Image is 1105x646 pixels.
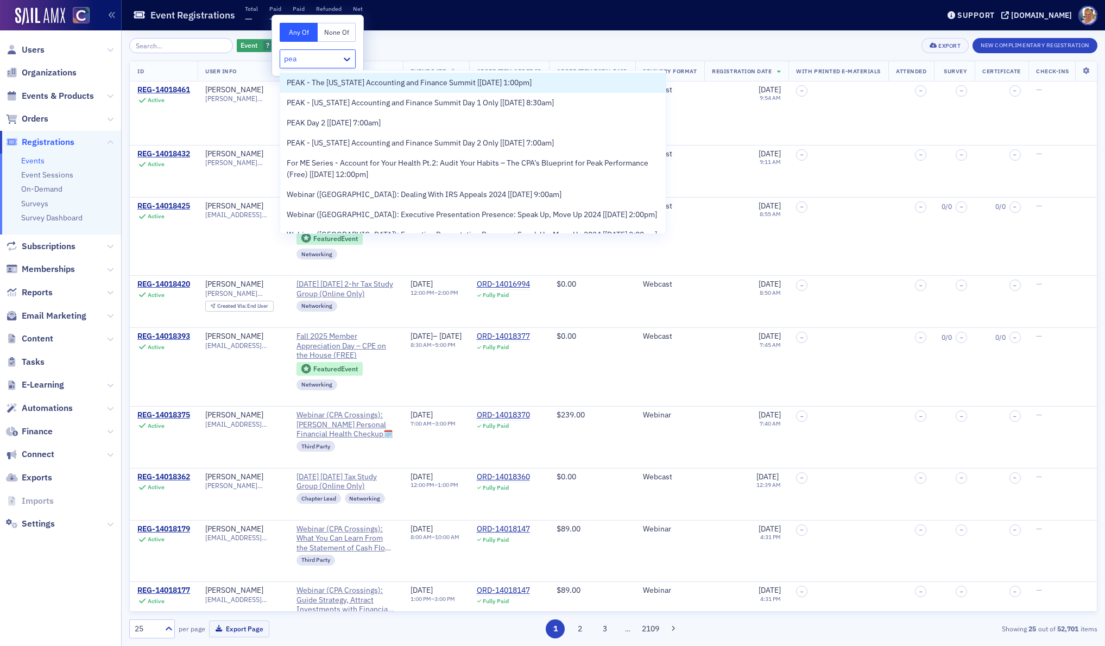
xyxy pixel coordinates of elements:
[995,202,1006,211] span: 0 / 0
[205,201,263,211] div: [PERSON_NAME]
[65,7,90,26] a: View Homepage
[137,410,190,420] div: REG-14018375
[759,201,781,211] span: [DATE]
[287,137,554,149] span: PEAK - [US_STATE] Accounting and Finance Summit Day 2 Only [[DATE] 7:00am]
[800,282,804,289] span: –
[148,97,165,104] div: Active
[205,586,263,596] div: [PERSON_NAME]
[557,585,580,595] span: $89.00
[293,5,305,12] p: Paid
[150,9,235,22] h1: Event Registrations
[22,263,75,275] span: Memberships
[205,596,281,604] span: [EMAIL_ADDRESS][DOMAIN_NAME]
[435,420,456,427] time: 3:00 PM
[1036,279,1042,289] span: —
[205,85,263,95] a: [PERSON_NAME]
[22,113,48,125] span: Orders
[287,229,657,240] span: Webinar ([GEOGRAPHIC_DATA]): Executive Presentation Presence: Speak Up, Move Up 2024 [[DATE] 2:00pm]
[205,410,263,420] a: [PERSON_NAME]
[919,204,923,210] span: –
[557,410,585,420] span: $239.00
[296,441,335,452] div: Third Party
[1001,11,1076,19] button: [DOMAIN_NAME]
[280,23,318,42] button: Any Of
[483,484,509,491] div: Fully Paid
[483,536,509,543] div: Fully Paid
[1036,585,1042,595] span: —
[148,292,165,299] div: Active
[287,189,561,200] span: Webinar ([GEOGRAPHIC_DATA]): Dealing With IRS Appeals 2024 [[DATE] 9:00am]
[756,472,779,482] span: [DATE]
[6,310,86,322] a: Email Marketing
[205,472,263,482] a: [PERSON_NAME]
[22,426,53,438] span: Finance
[1013,87,1016,94] span: –
[287,117,381,129] span: PEAK Day 2 [[DATE] 7:00am]
[759,585,781,595] span: [DATE]
[269,12,277,25] span: —
[760,595,781,603] time: 4:31 PM
[944,67,967,75] span: Survey
[287,77,532,88] span: PEAK - The [US_STATE] Accounting and Finance Summit [[DATE] 1:00pm]
[919,588,923,595] span: –
[800,334,804,341] span: –
[205,280,263,289] a: [PERSON_NAME]
[919,87,923,94] span: –
[1013,334,1016,341] span: –
[411,341,432,349] time: 8:30 AM
[296,249,337,259] div: Networking
[22,240,75,252] span: Subscriptions
[1036,85,1042,94] span: —
[296,586,395,615] span: Webinar (CPA Crossings): Guide Strategy, Attract Investments with Financial Forecasts🗓️
[318,23,356,42] button: None Of
[759,85,781,94] span: [DATE]
[411,332,462,341] div: –
[1013,527,1016,533] span: –
[6,402,73,414] a: Automations
[477,410,530,420] a: ORD-14018370
[557,331,576,341] span: $0.00
[557,279,576,289] span: $0.00
[148,484,165,491] div: Active
[800,527,804,533] span: –
[477,280,530,289] a: ORD-14016994
[643,85,697,95] div: Webcast
[15,8,65,25] a: SailAMX
[643,201,697,211] div: Webcast
[205,482,281,490] span: [PERSON_NAME][EMAIL_ADDRESS][DOMAIN_NAME]
[919,413,923,420] span: –
[296,332,395,360] span: Fall 2025 Member Appreciation Day – CPE on the House (FREE)
[205,289,281,297] span: [PERSON_NAME][EMAIL_ADDRESS][PERSON_NAME][DOMAIN_NAME]
[411,331,433,341] span: [DATE]
[6,518,55,530] a: Settings
[546,619,565,638] button: 1
[800,151,804,158] span: –
[296,301,337,312] div: Networking
[6,67,77,79] a: Organizations
[411,481,434,489] time: 12:00 PM
[137,586,190,596] a: REG-14018177
[919,474,923,481] span: –
[960,282,963,289] span: –
[266,41,269,49] span: ?
[571,619,590,638] button: 2
[287,97,554,109] span: PEAK - [US_STATE] Accounting and Finance Summit Day 1 Only [[DATE] 8:30am]
[595,619,614,638] button: 3
[22,356,45,368] span: Tasks
[960,527,963,533] span: –
[148,344,165,351] div: Active
[973,38,1097,53] button: New Complimentary Registration
[287,209,657,220] span: Webinar ([GEOGRAPHIC_DATA]): Executive Presentation Presence: Speak Up, Move Up 2024 [[DATE] 2:00pm]
[137,67,144,75] span: ID
[411,410,433,420] span: [DATE]
[477,524,530,534] a: ORD-14018147
[296,472,395,491] a: [DATE] [DATE] Tax Study Group (Online Only)
[411,596,455,603] div: –
[759,524,781,534] span: [DATE]
[411,289,434,296] time: 12:00 PM
[995,333,1006,341] span: 0 / 0
[411,279,433,289] span: [DATE]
